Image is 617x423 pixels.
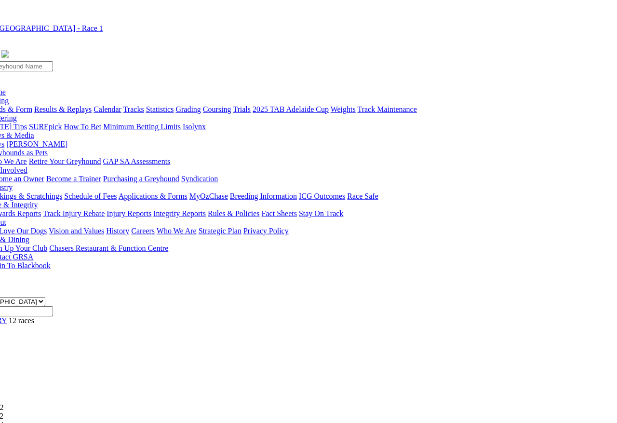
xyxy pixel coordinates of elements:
[106,227,129,235] a: History
[29,123,62,131] a: SUREpick
[29,157,101,165] a: Retire Your Greyhound
[123,105,144,113] a: Tracks
[299,209,343,218] a: Stay On Track
[262,209,297,218] a: Fact Sheets
[131,227,155,235] a: Careers
[189,192,228,200] a: MyOzChase
[9,316,34,325] span: 12 races
[103,157,171,165] a: GAP SA Assessments
[176,105,201,113] a: Grading
[107,209,151,218] a: Injury Reports
[230,192,297,200] a: Breeding Information
[64,192,117,200] a: Schedule of Fees
[358,105,417,113] a: Track Maintenance
[46,175,101,183] a: Become a Trainer
[331,105,356,113] a: Weights
[146,105,174,113] a: Statistics
[299,192,345,200] a: ICG Outcomes
[157,227,197,235] a: Who We Are
[6,140,67,148] a: [PERSON_NAME]
[233,105,251,113] a: Trials
[94,105,121,113] a: Calendar
[181,175,218,183] a: Syndication
[1,50,9,58] img: logo-grsa-white.png
[183,123,206,131] a: Isolynx
[347,192,378,200] a: Race Safe
[49,244,168,252] a: Chasers Restaurant & Function Centre
[43,209,105,218] a: Track Injury Rebate
[49,227,104,235] a: Vision and Values
[119,192,188,200] a: Applications & Forms
[103,123,181,131] a: Minimum Betting Limits
[199,227,241,235] a: Strategic Plan
[253,105,329,113] a: 2025 TAB Adelaide Cup
[153,209,206,218] a: Integrity Reports
[243,227,289,235] a: Privacy Policy
[34,105,92,113] a: Results & Replays
[64,123,102,131] a: How To Bet
[203,105,231,113] a: Coursing
[208,209,260,218] a: Rules & Policies
[103,175,179,183] a: Purchasing a Greyhound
